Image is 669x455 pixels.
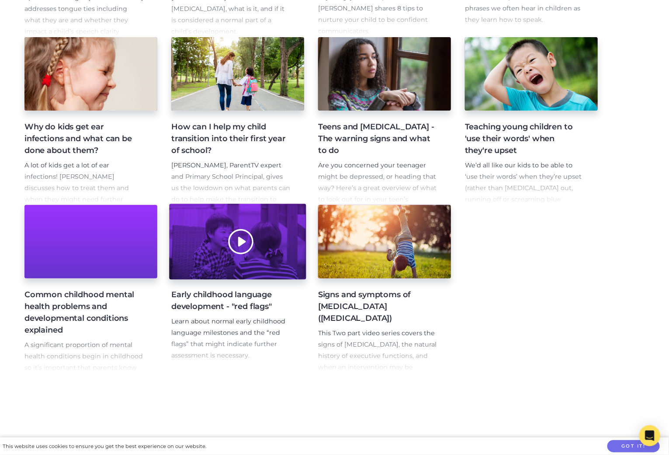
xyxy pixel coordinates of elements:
[465,160,584,273] p: We’d all like our kids to be able to ‘use their words’ when they’re upset (rather than [MEDICAL_D...
[24,160,143,217] p: A lot of kids get a lot of ear infections! [PERSON_NAME] discusses how to treat them and when the...
[171,316,290,361] p: Learn about normal early childhood language milestones and the “red flags” that might indicate fu...
[318,205,451,373] a: Signs and symptoms of [MEDICAL_DATA] ([MEDICAL_DATA]) This Two part video series covers the signs...
[24,289,143,336] h4: Common childhood mental health problems and developmental conditions explained
[171,121,290,156] h4: How can I help my child transition into their first year of school?
[639,425,660,446] div: Open Intercom Messenger
[24,205,157,373] a: Common childhood mental health problems and developmental conditions explained A significant prop...
[465,37,598,205] a: Teaching young children to 'use their words' when they're upset We’d all like our kids to be able...
[24,37,157,205] a: Why do kids get ear infections and what can be done about them? A lot of kids get a lot of ear in...
[465,121,584,156] h4: Teaching young children to 'use their words' when they're upset
[171,289,290,313] h4: Early childhood language development - "red flags"
[318,160,437,239] p: Are you concerned your teenager might be depressed, or heading that way? Here’s a great overview ...
[171,205,304,373] a: Early childhood language development - "red flags" Learn about normal early childhood language mi...
[607,440,660,453] button: Got it!
[318,37,451,205] a: Teens and [MEDICAL_DATA] - The warning signs and what to do Are you concerned your teenager might...
[3,442,206,451] div: This website uses cookies to ensure you get the best experience on our website.
[318,328,437,385] p: This Two part video series covers the signs of [MEDICAL_DATA], the natural history of executive f...
[171,37,304,205] a: How can I help my child transition into their first year of school? [PERSON_NAME], ParentTV exper...
[318,121,437,156] h4: Teens and [MEDICAL_DATA] - The warning signs and what to do
[24,121,143,156] h4: Why do kids get ear infections and what can be done about them?
[318,289,437,324] h4: Signs and symptoms of [MEDICAL_DATA] ([MEDICAL_DATA])
[171,161,290,226] span: [PERSON_NAME], ParentTV expert and Primary School Principal, gives us the lowdown on what parents...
